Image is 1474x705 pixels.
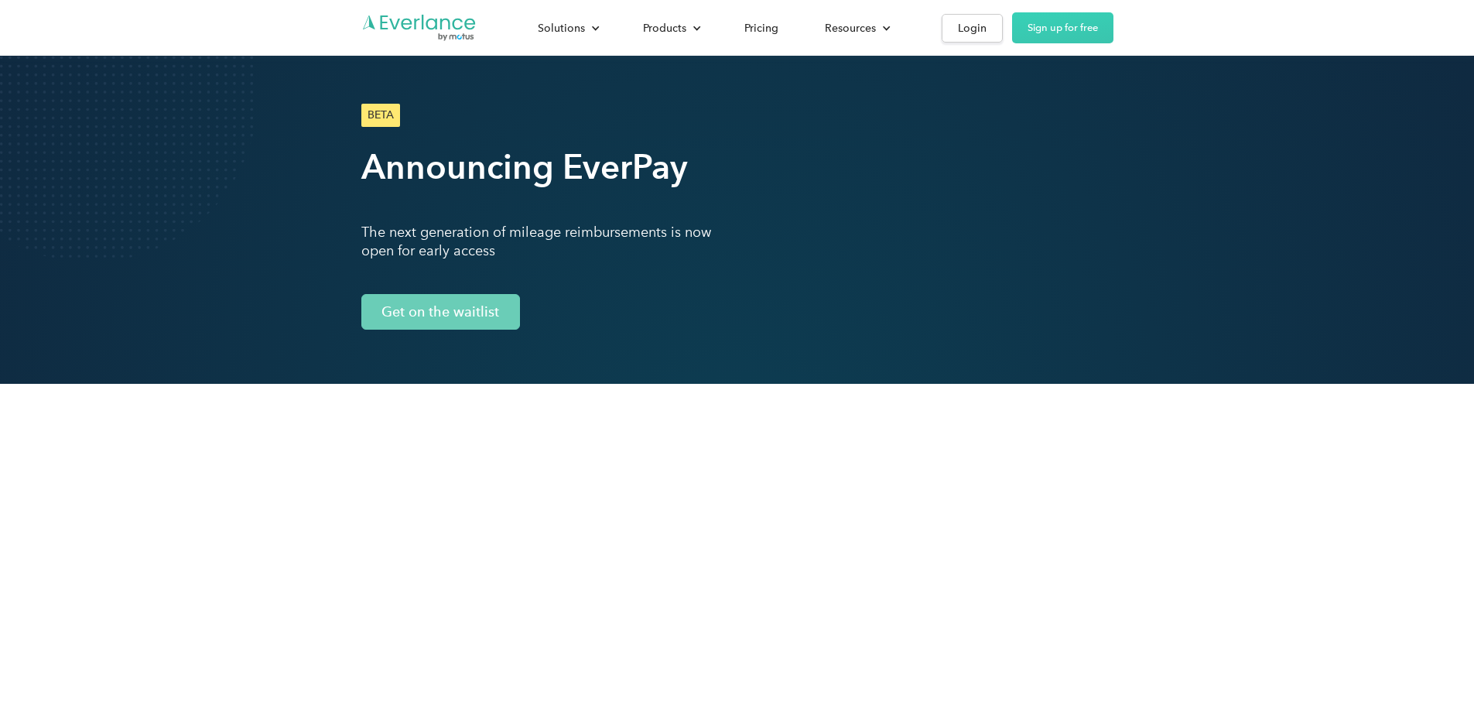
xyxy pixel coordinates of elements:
a: Sign up for free [1012,12,1113,43]
a: Get on the waitlist [361,294,520,330]
div: Resources [825,19,876,38]
h1: Announcing EverPay [361,145,688,189]
div: Login [958,19,987,38]
div: Products [643,19,686,38]
div: Solutions [538,19,585,38]
p: The next generation of mileage reimbursements is now open for early access [361,223,728,260]
p: BETA [368,110,394,121]
a: Pricing [729,15,794,42]
a: Login [942,14,1003,43]
a: Go to homepage [361,13,477,43]
div: Pricing [744,19,778,38]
